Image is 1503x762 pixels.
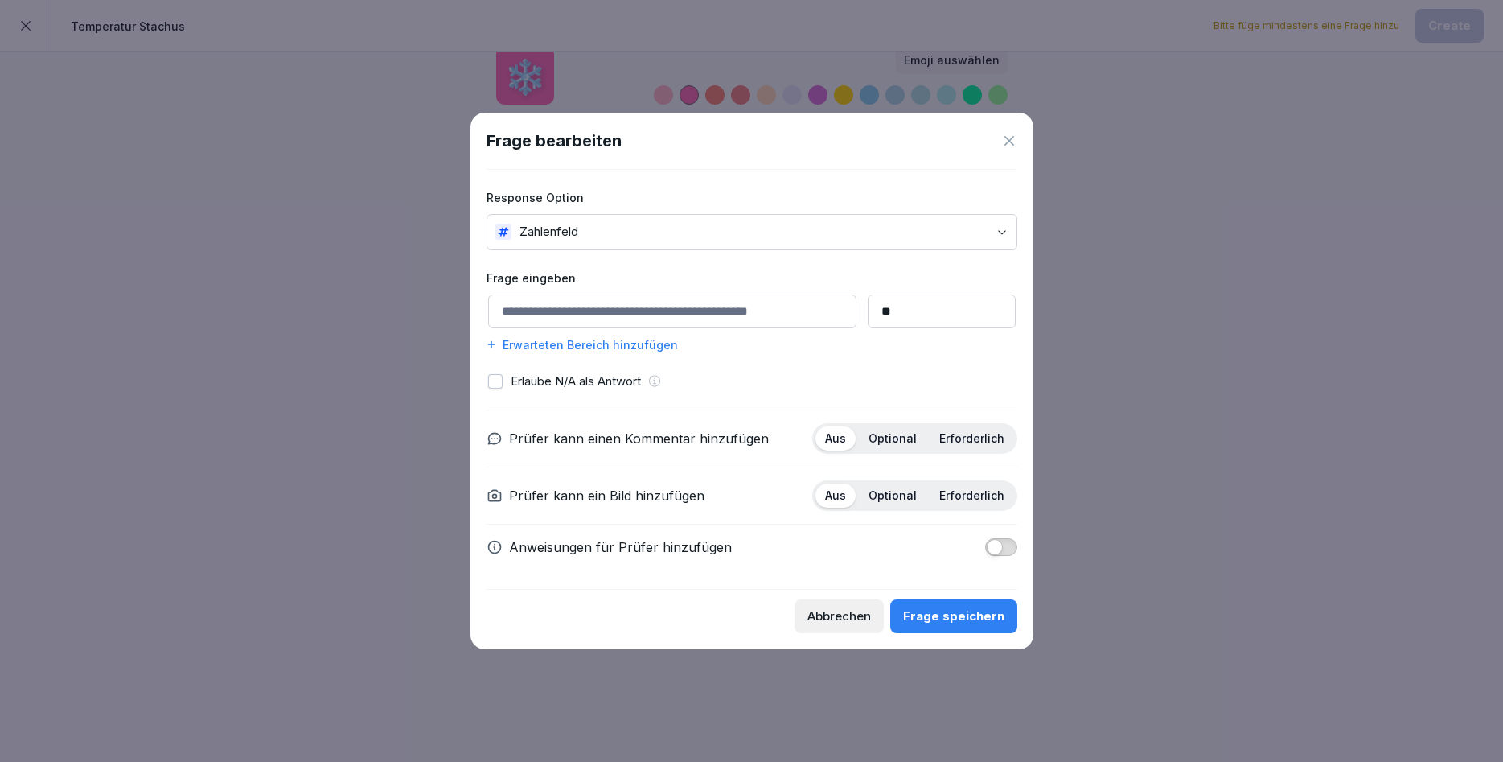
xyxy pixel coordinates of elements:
p: Prüfer kann ein Bild hinzufügen [509,486,704,505]
h1: Frage bearbeiten [487,129,622,153]
p: Aus [825,488,846,503]
p: Erforderlich [939,488,1004,503]
p: Prüfer kann einen Kommentar hinzufügen [509,429,769,448]
p: Erforderlich [939,431,1004,446]
p: Anweisungen für Prüfer hinzufügen [509,538,732,557]
label: Frage eingeben [487,270,1017,286]
p: Aus [825,431,846,446]
button: Abbrechen [795,599,884,633]
label: Response Option [487,189,1017,206]
div: Frage speichern [903,608,1004,625]
div: Erwarteten Bereich hinzufügen [487,336,1017,353]
button: Frage speichern [890,599,1017,633]
p: Erlaube N/A als Antwort [511,373,641,391]
p: Optional [869,431,917,446]
p: Optional [869,488,917,503]
div: Abbrechen [807,608,871,625]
